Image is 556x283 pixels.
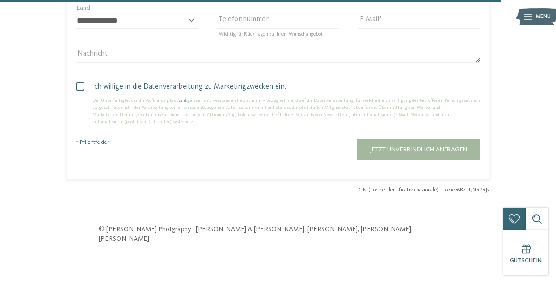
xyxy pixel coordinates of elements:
p: © [PERSON_NAME] Photgraphy - [PERSON_NAME] & [PERSON_NAME], [PERSON_NAME], [PERSON_NAME], [PERSON... [99,225,457,243]
a: Gutschein [503,230,548,275]
button: Jetzt unverbindlich anfragen [357,139,480,160]
span: Ich willige in die Datenverarbeitung zu Marketingzwecken ein. [83,81,480,92]
span: Gutschein [510,258,542,264]
div: Der Unterfertigte, der die Aufklärung laut gelesen und verstanden hat, stimmt – bezugnehmend auf ... [76,97,480,125]
a: Link [178,98,187,103]
span: CIN (Codice identificativo nazionale): IT021026B4U7NRPRJ2 [358,187,489,194]
span: Wichtig für Rückfragen zu Ihrem Wunschangebot [219,32,323,37]
input: Ich willige in die Datenverarbeitung zu Marketingzwecken ein. [76,81,78,97]
span: * Pflichtfelder [76,140,109,145]
span: Jetzt unverbindlich anfragen [370,146,467,153]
